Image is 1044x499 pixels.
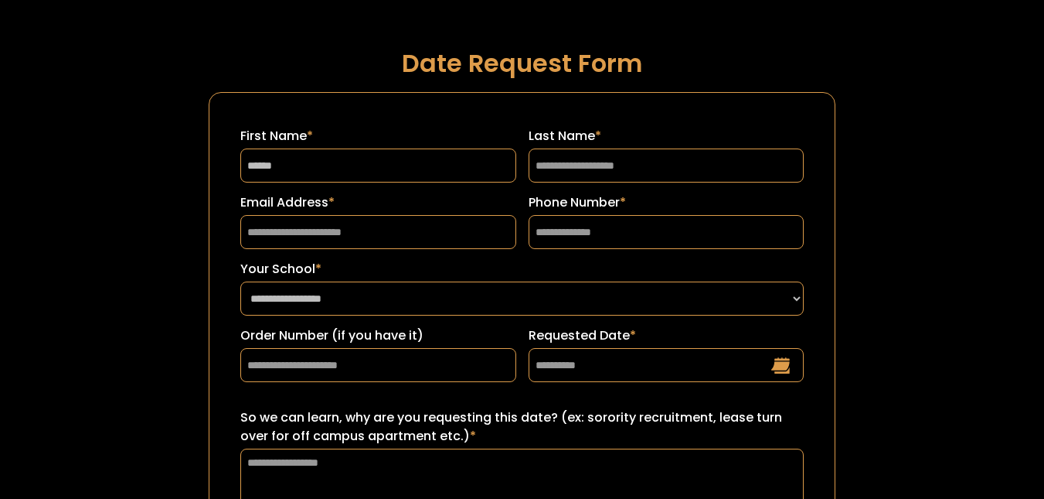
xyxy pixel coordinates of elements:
label: Email Address [240,193,515,212]
label: First Name [240,127,515,145]
label: Phone Number [529,193,804,212]
label: Your School [240,260,804,279]
label: Order Number (if you have it) [240,326,515,345]
label: Requested Date [529,326,804,345]
h1: Date Request Form [209,50,835,77]
label: Last Name [529,127,804,145]
label: So we can learn, why are you requesting this date? (ex: sorority recruitment, lease turn over for... [240,408,804,446]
